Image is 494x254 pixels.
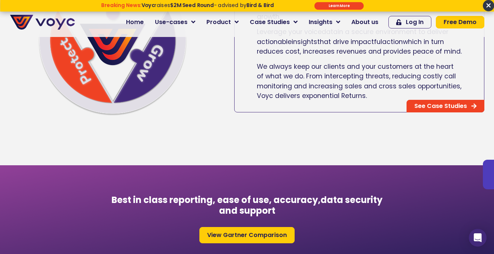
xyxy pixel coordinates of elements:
h3: Best in class reporting, ease of use, accuracy, [90,195,405,216]
strong: Breaking News: [101,2,141,9]
a: Privacy Policy [153,154,188,161]
a: Insights [303,15,346,30]
p: data insights action [257,27,462,56]
span: Log In [406,19,424,25]
span: About us [351,18,378,27]
a: See Case Studies [407,100,484,112]
span: Home [126,18,144,27]
span: View Gartner Comparison [207,232,287,238]
div: Submit [314,2,364,10]
span: and support [219,204,275,217]
span: which in turn reduces cost, increases revenues and provides peace of mind. [257,37,462,56]
a: Free Demo [436,16,484,28]
a: Log In [388,16,431,28]
strong: Voyc [141,2,154,9]
span: Case Studies [250,18,290,27]
a: Product [201,15,244,30]
span: Free Demo [444,19,477,25]
span: in a secure environment to deliver actionable [257,27,448,46]
span: that drive impactful [317,37,382,46]
div: Open Intercom Messenger [469,229,487,247]
a: About us [346,15,384,30]
span: Job title [98,60,123,68]
span: See Case Studies [414,103,467,109]
span: data security [321,194,382,206]
a: View Gartner Comparison [199,227,295,243]
a: Use-cases [149,15,201,30]
strong: $2M Seed Round [170,2,213,9]
span: raises - advised by [141,2,273,9]
div: Breaking News: Voyc raises $2M Seed Round - advised by Bird & Bird [75,2,299,14]
span: We always keep our clients and your customers at the heart of what we do. From intercepting threa... [257,62,461,100]
a: Case Studies [244,15,303,30]
img: voyc-full-logo [10,15,75,30]
span: Phone [98,30,117,38]
span: Use-cases [155,18,188,27]
span: Product [206,18,231,27]
a: Home [120,15,149,30]
span: Insights [309,18,332,27]
strong: Bird & Bird [246,2,273,9]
